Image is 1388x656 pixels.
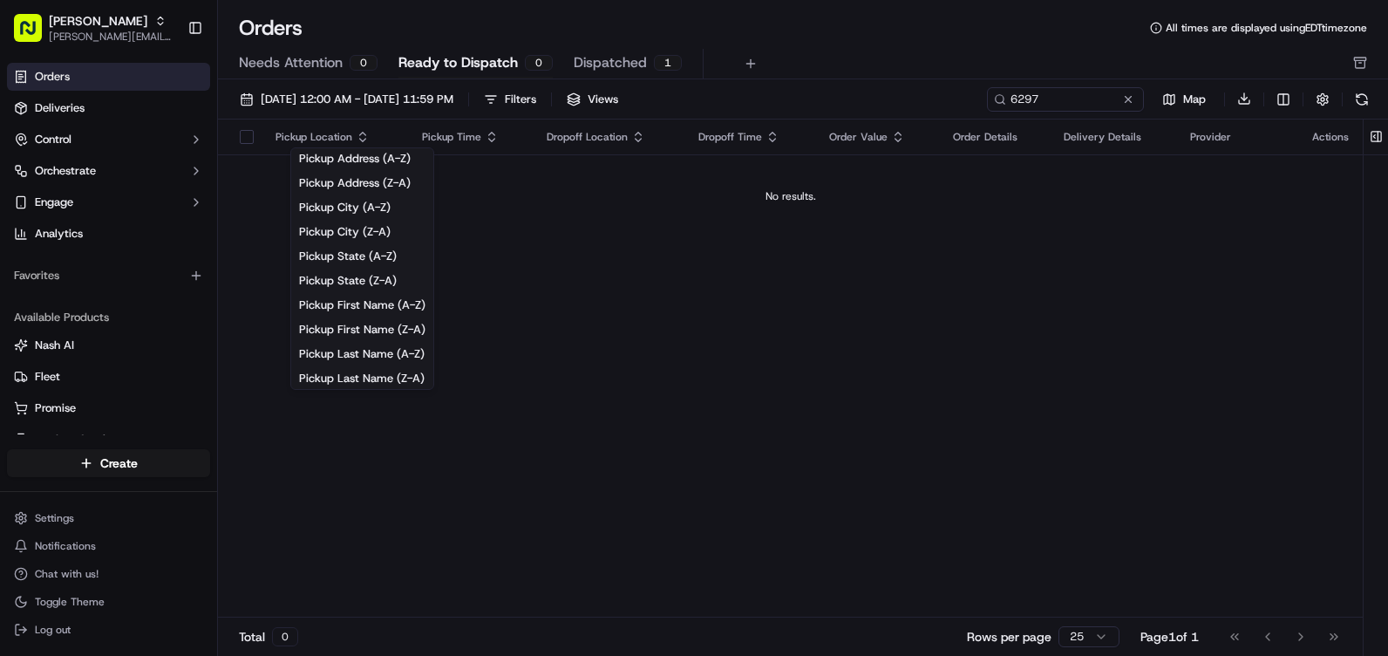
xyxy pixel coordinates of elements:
a: 📗Knowledge Base [10,246,140,277]
a: Nash AI [14,338,203,353]
div: Total [239,627,298,646]
div: Available Products [7,304,210,331]
div: 0 [350,55,378,71]
span: Nash AI [35,338,74,353]
button: [PERSON_NAME][EMAIL_ADDRESS][PERSON_NAME][DOMAIN_NAME] [49,30,173,44]
div: Pickup Time [422,130,520,144]
div: Start new chat [59,167,286,184]
span: Map [1183,92,1206,107]
button: Filters [476,87,544,112]
button: Notifications [7,534,210,558]
button: Product Catalog [7,426,210,454]
a: Product Catalog [14,432,203,448]
button: Nash AI [7,331,210,359]
a: Analytics [7,220,210,248]
img: 1736555255976-a54dd68f-1ca7-489b-9aae-adbdc363a1c4 [17,167,49,198]
button: Chat with us! [7,562,210,586]
span: Orders [35,69,70,85]
span: Views [588,92,618,107]
div: Dropoff Location [547,130,670,144]
input: Got a question? Start typing here... [45,113,314,131]
div: Order Value [829,130,926,144]
button: Fleet [7,363,210,391]
span: Deliveries [35,100,85,116]
button: Pickup First Name (A-Z) [291,295,433,316]
button: Engage [7,188,210,216]
input: Type to search [987,87,1144,112]
a: Promise [14,400,203,416]
h1: Orders [239,14,303,42]
span: Fleet [35,369,60,385]
div: 1 [654,55,682,71]
a: Orders [7,63,210,91]
div: We're available if you need us! [59,184,221,198]
button: Start new chat [296,172,317,193]
span: [DATE] 12:00 AM - [DATE] 11:59 PM [261,92,453,107]
button: Pickup First Name (Z-A) [291,319,433,340]
button: [DATE] 12:00 AM - [DATE] 11:59 PM [232,87,461,112]
button: Settings [7,506,210,530]
button: Pickup City (A-Z) [291,197,433,218]
span: Create [100,454,138,472]
span: Needs Attention [239,52,343,73]
span: Knowledge Base [35,253,133,270]
span: Notifications [35,539,96,553]
button: Pickup Address (A-Z) [291,148,433,169]
div: No results. [225,189,1356,203]
span: Promise [35,400,76,416]
div: Page 1 of 1 [1140,628,1199,646]
button: Refresh [1350,87,1374,112]
button: Create [7,449,210,477]
div: Order Details [953,130,1036,144]
span: Pylon [173,296,211,309]
div: Filters [505,92,536,107]
button: Log out [7,618,210,642]
a: 💻API Documentation [140,246,287,277]
span: Ready to Dispatch [398,52,518,73]
button: Pickup City (Z-A) [291,222,433,243]
button: Pickup State (A-Z) [291,246,433,267]
a: Powered byPylon [123,295,211,309]
button: Pickup Last Name (A-Z) [291,344,433,365]
div: Delivery Details [1064,130,1162,144]
button: Views [559,87,626,112]
div: Provider [1190,130,1284,144]
div: 0 [272,627,298,646]
div: Pickup Location [276,130,394,144]
div: Favorites [7,262,210,290]
button: Pickup State (Z-A) [291,270,433,291]
span: Engage [35,195,73,210]
div: 📗 [17,255,31,269]
div: 💻 [147,255,161,269]
div: Actions [1312,130,1349,144]
span: Analytics [35,226,83,242]
button: [PERSON_NAME][PERSON_NAME][EMAIL_ADDRESS][PERSON_NAME][DOMAIN_NAME] [7,7,180,49]
button: Pickup Address (Z-A) [291,173,433,194]
span: API Documentation [165,253,280,270]
div: 0 [525,55,553,71]
button: Promise [7,394,210,422]
span: Product Catalog [35,432,119,448]
button: Toggle Theme [7,590,210,614]
span: Log out [35,623,71,637]
button: Control [7,126,210,154]
span: All times are displayed using EDT timezone [1166,21,1367,35]
p: Welcome 👋 [17,70,317,98]
span: Dispatched [574,52,647,73]
a: Fleet [14,369,203,385]
button: Pickup Last Name (Z-A) [291,368,433,389]
div: Dropoff Time [698,130,801,144]
a: Deliveries [7,94,210,122]
span: Toggle Theme [35,595,105,609]
span: Chat with us! [35,567,99,581]
span: Orchestrate [35,163,96,179]
button: Map [1151,89,1217,110]
span: Control [35,132,71,147]
button: Orchestrate [7,157,210,185]
img: Nash [17,17,52,52]
span: Settings [35,511,74,525]
button: [PERSON_NAME] [49,12,147,30]
p: Rows per page [967,628,1051,646]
